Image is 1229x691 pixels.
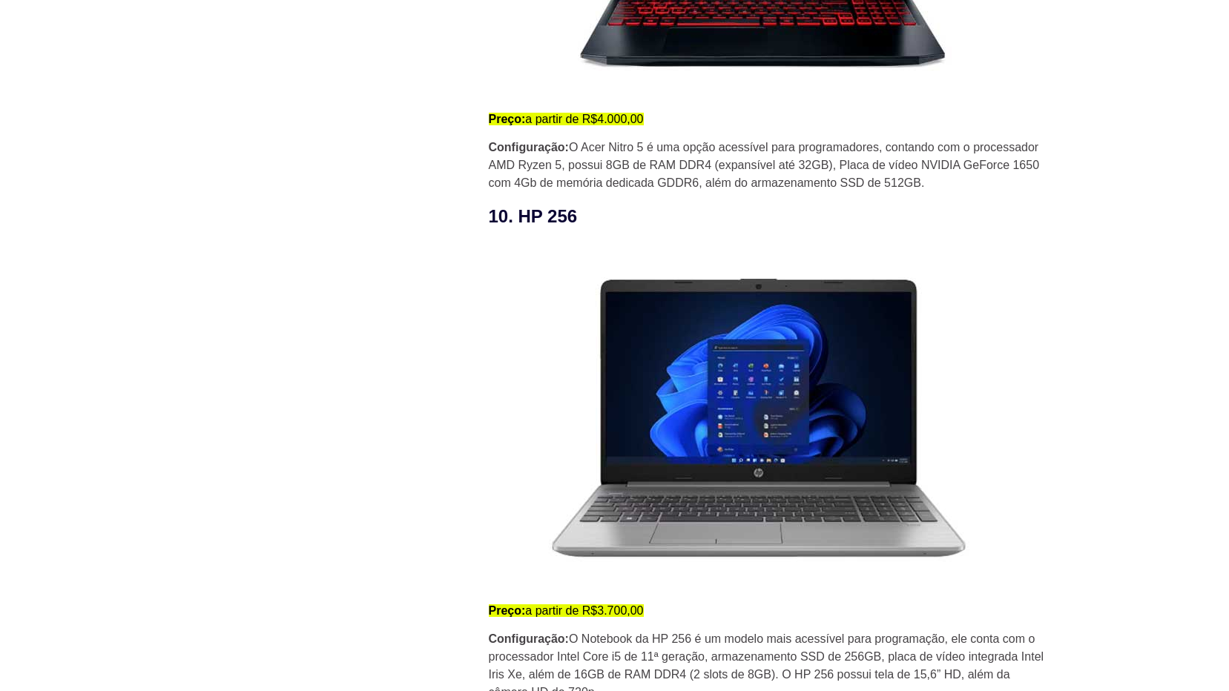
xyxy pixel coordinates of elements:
[489,113,644,125] mark: a partir de R$4.000,00
[489,203,1052,230] h3: 10. HP 256
[489,604,526,617] strong: Preço:
[489,113,526,125] strong: Preço:
[489,632,569,645] strong: Configuração:
[962,501,1229,691] div: Widget de chat
[962,501,1229,691] iframe: Chat Widget
[489,604,644,617] mark: a partir de R$3.700,00
[489,139,1052,192] p: O Acer Nitro 5 é uma opção acessível para programadores, contando com o processador AMD Ryzen 5, ...
[489,141,569,153] strong: Configuração:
